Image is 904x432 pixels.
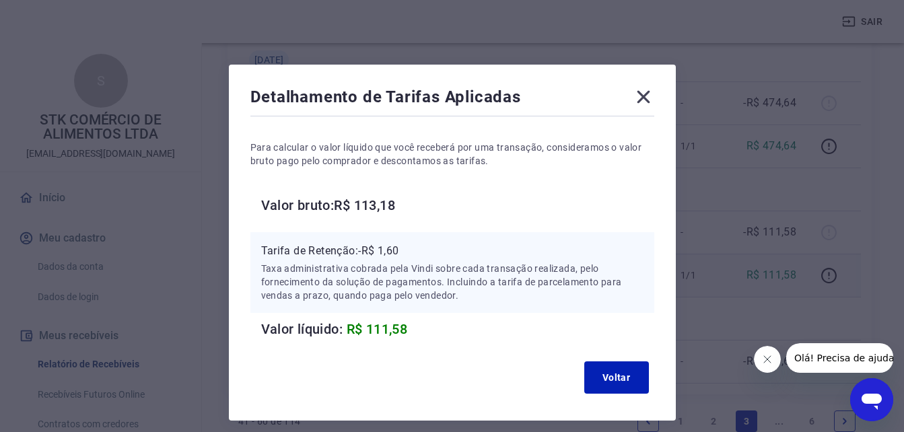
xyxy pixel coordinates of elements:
[261,262,644,302] p: Taxa administrativa cobrada pela Vindi sobre cada transação realizada, pelo fornecimento da soluç...
[8,9,113,20] span: Olá! Precisa de ajuda?
[786,343,893,373] iframe: Mensagem da empresa
[850,378,893,421] iframe: Botão para abrir a janela de mensagens
[261,243,644,259] p: Tarifa de Retenção: -R$ 1,60
[250,141,654,168] p: Para calcular o valor líquido que você receberá por uma transação, consideramos o valor bruto pag...
[347,321,408,337] span: R$ 111,58
[250,86,654,113] div: Detalhamento de Tarifas Aplicadas
[584,361,649,394] button: Voltar
[261,318,654,340] h6: Valor líquido:
[754,346,781,373] iframe: Fechar mensagem
[261,194,654,216] h6: Valor bruto: R$ 113,18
